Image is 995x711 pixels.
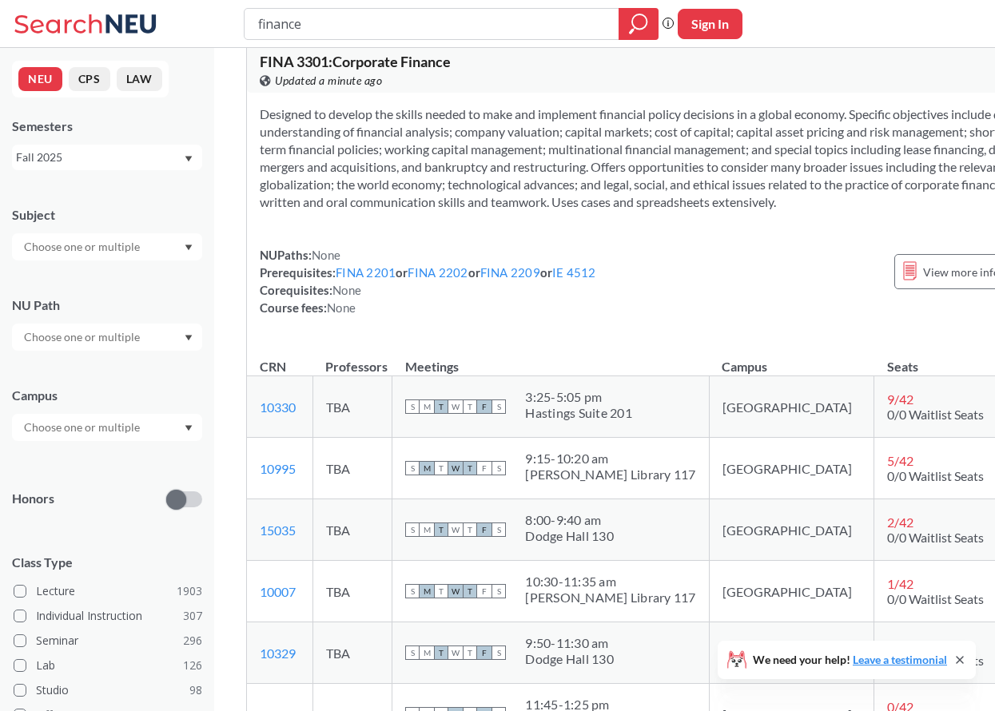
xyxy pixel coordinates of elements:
[14,630,202,651] label: Seminar
[420,522,434,537] span: M
[753,654,947,665] span: We need your help!
[12,490,54,508] p: Honors
[183,607,202,625] span: 307
[480,265,540,280] a: FINA 2209
[709,499,874,561] td: [GEOGRAPHIC_DATA]
[260,246,596,316] div: NUPaths: Prerequisites: or or or Corequisites: Course fees:
[12,296,202,314] div: NU Path
[260,399,296,415] a: 10330
[260,358,286,375] div: CRN
[16,149,183,166] div: Fall 2025
[709,342,874,376] th: Campus
[312,248,340,262] span: None
[16,237,150,256] input: Choose one or multiple
[448,584,463,598] span: W
[12,414,202,441] div: Dropdown arrow
[12,324,202,351] div: Dropdown arrow
[434,645,448,660] span: T
[260,645,296,661] a: 10329
[18,67,62,91] button: NEU
[69,67,110,91] button: CPS
[709,561,874,622] td: [GEOGRAPHIC_DATA]
[16,328,150,347] input: Choose one or multiple
[405,645,420,660] span: S
[392,342,709,376] th: Meetings
[312,561,392,622] td: TBA
[492,461,506,475] span: S
[260,584,296,599] a: 10007
[525,574,695,590] div: 10:30 - 11:35 am
[463,645,477,660] span: T
[887,514,913,530] span: 2 / 42
[185,244,193,251] svg: Dropdown arrow
[463,399,477,414] span: T
[887,638,913,653] span: 0 / 42
[552,265,596,280] a: IE 4512
[312,376,392,438] td: TBA
[434,399,448,414] span: T
[448,399,463,414] span: W
[709,438,874,499] td: [GEOGRAPHIC_DATA]
[405,461,420,475] span: S
[477,522,492,537] span: F
[434,584,448,598] span: T
[14,581,202,602] label: Lecture
[260,522,296,538] a: 15035
[709,376,874,438] td: [GEOGRAPHIC_DATA]
[525,512,614,528] div: 8:00 - 9:40 am
[525,651,614,667] div: Dodge Hall 130
[14,606,202,626] label: Individual Instruction
[12,554,202,571] span: Class Type
[420,584,434,598] span: M
[12,233,202,260] div: Dropdown arrow
[189,681,202,699] span: 98
[14,655,202,676] label: Lab
[14,680,202,701] label: Studio
[185,425,193,431] svg: Dropdown arrow
[492,645,506,660] span: S
[12,117,202,135] div: Semesters
[477,584,492,598] span: F
[448,461,463,475] span: W
[420,461,434,475] span: M
[12,206,202,224] div: Subject
[678,9,742,39] button: Sign In
[327,300,356,315] span: None
[183,632,202,649] span: 296
[525,405,632,421] div: Hastings Suite 201
[887,407,984,422] span: 0/0 Waitlist Seats
[16,418,150,437] input: Choose one or multiple
[405,584,420,598] span: S
[405,522,420,537] span: S
[12,145,202,170] div: Fall 2025Dropdown arrow
[525,389,632,405] div: 3:25 - 5:05 pm
[463,522,477,537] span: T
[525,635,614,651] div: 9:50 - 11:30 am
[312,622,392,684] td: TBA
[887,591,984,606] span: 0/0 Waitlist Seats
[887,391,913,407] span: 9 / 42
[463,461,477,475] span: T
[492,522,506,537] span: S
[177,582,202,600] span: 1903
[709,622,874,684] td: [GEOGRAPHIC_DATA]
[420,399,434,414] span: M
[408,265,468,280] a: FINA 2202
[492,399,506,414] span: S
[619,8,659,40] div: magnifying glass
[448,645,463,660] span: W
[420,645,434,660] span: M
[183,657,202,674] span: 126
[12,387,202,404] div: Campus
[448,522,463,537] span: W
[477,645,492,660] span: F
[525,451,695,467] div: 9:15 - 10:20 am
[853,653,947,666] a: Leave a testimonial
[312,342,392,376] th: Professors
[887,576,913,591] span: 1 / 42
[275,72,382,89] span: Updated a minute ago
[463,584,477,598] span: T
[260,53,451,70] span: FINA 3301 : Corporate Finance
[260,461,296,476] a: 10995
[492,584,506,598] span: S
